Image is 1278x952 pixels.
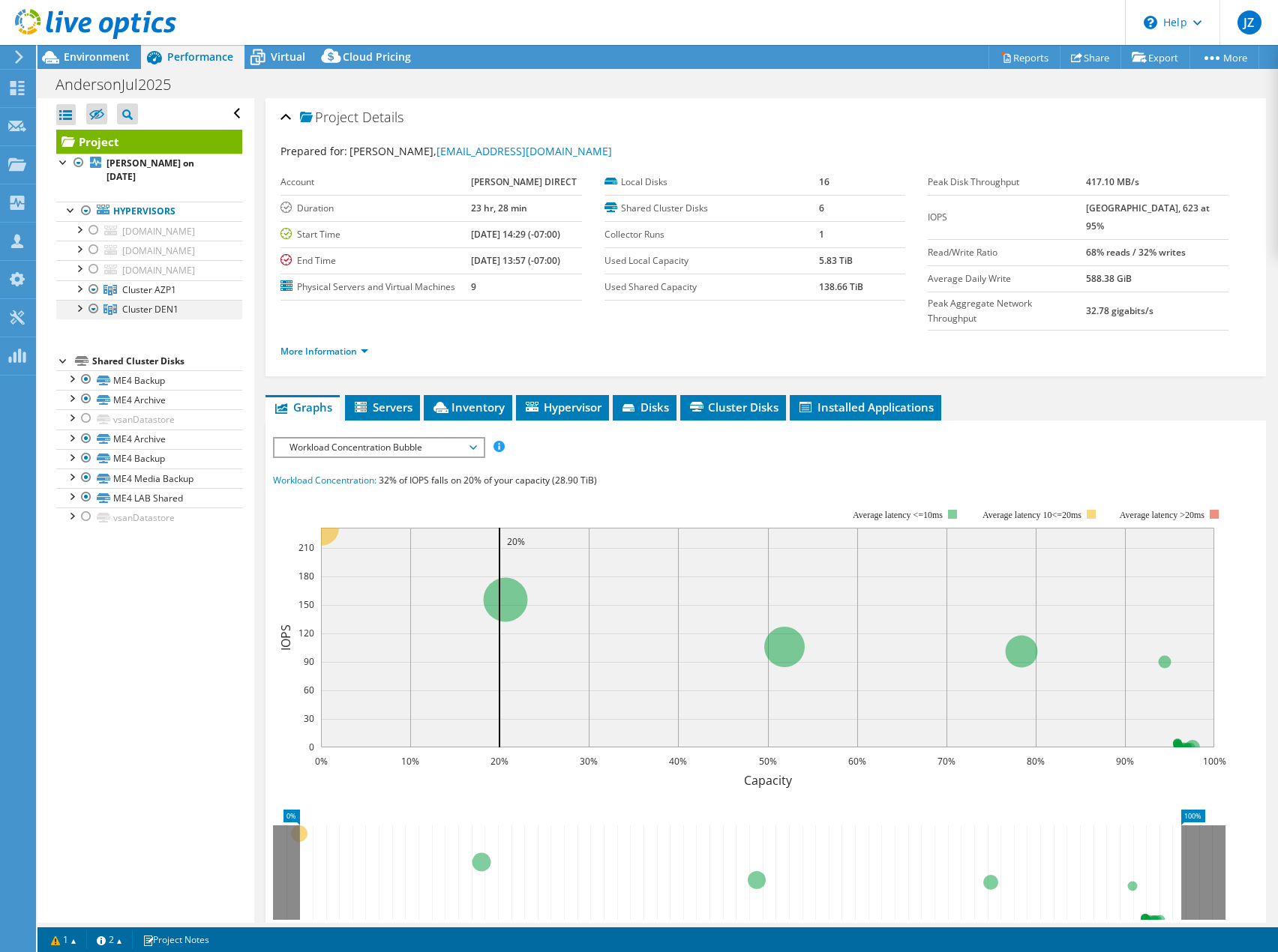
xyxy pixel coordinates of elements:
[471,280,476,293] b: 9
[122,264,195,277] span: [DOMAIN_NAME]
[620,400,669,415] span: Disks
[280,175,471,190] label: Account
[1086,175,1139,188] b: 417.10 MB/s
[56,154,242,187] a: [PERSON_NAME] on [DATE]
[280,345,368,358] a: More Information
[471,228,560,241] b: [DATE] 14:29 (-07:00)
[167,49,233,64] span: Performance
[64,49,130,64] span: Environment
[471,202,527,214] b: 23 hr, 28 min
[604,175,820,190] label: Local Disks
[122,244,195,257] span: [DOMAIN_NAME]
[122,283,176,296] span: Cluster AZP1
[928,245,1087,260] label: Read/Write Ratio
[819,228,824,241] b: 1
[280,201,471,216] label: Duration
[604,201,820,216] label: Shared Cluster Disks
[937,755,955,768] text: 70%
[273,400,332,415] span: Graphs
[122,303,178,316] span: Cluster DEN1
[853,510,943,520] tspan: Average latency <=10ms
[300,110,358,125] span: Project
[56,241,242,260] a: [DOMAIN_NAME]
[797,400,934,415] span: Installed Applications
[928,175,1087,190] label: Peak Disk Throughput
[1120,510,1204,520] text: Average latency >20ms
[1086,272,1132,285] b: 588.38 GiB
[1060,46,1121,69] a: Share
[298,627,314,639] text: 120
[744,772,793,789] text: Capacity
[1237,10,1261,34] span: JZ
[352,400,412,415] span: Servers
[56,370,242,390] a: ME4 Backup
[983,510,1082,520] tspan: Average latency 10<=20ms
[122,225,195,238] span: [DOMAIN_NAME]
[819,202,824,214] b: 6
[315,755,328,768] text: 0%
[349,144,612,158] span: [PERSON_NAME],
[401,755,419,768] text: 10%
[688,400,778,415] span: Cluster Disks
[106,157,194,183] b: [PERSON_NAME] on [DATE]
[604,227,820,242] label: Collector Runs
[1189,46,1259,69] a: More
[56,469,242,488] a: ME4 Media Backup
[928,210,1087,225] label: IOPS
[379,474,597,486] span: 32% of IOPS falls on 20% of your capacity (28.90 TiB)
[848,755,866,768] text: 60%
[132,930,220,949] a: Project Notes
[580,755,598,768] text: 30%
[436,144,612,158] a: [EMAIL_ADDRESS][DOMAIN_NAME]
[56,409,242,429] a: vsanDatastore
[1203,755,1226,768] text: 100%
[928,271,1087,286] label: Average Daily Write
[759,755,777,768] text: 50%
[431,400,505,415] span: Inventory
[343,49,411,64] span: Cloud Pricing
[1120,46,1190,69] a: Export
[1116,755,1134,768] text: 90%
[1086,304,1153,317] b: 32.78 gigabits/s
[49,76,194,93] h1: AndersonJul2025
[471,175,577,188] b: [PERSON_NAME] DIRECT
[56,430,242,449] a: ME4 Archive
[56,488,242,507] a: ME4 LAB Shared
[604,253,820,268] label: Used Local Capacity
[282,439,475,457] span: Workload Concentration Bubble
[40,930,87,949] a: 1
[298,570,314,582] text: 180
[56,390,242,409] a: ME4 Archive
[271,49,305,64] span: Virtual
[304,712,314,725] text: 30
[819,175,829,188] b: 16
[280,253,471,268] label: End Time
[507,535,525,548] text: 20%
[669,755,687,768] text: 40%
[56,280,242,300] a: Cluster AZP1
[988,46,1060,69] a: Reports
[56,300,242,319] a: Cluster DEN1
[819,254,853,267] b: 5.83 TiB
[56,260,242,280] a: [DOMAIN_NAME]
[1144,16,1157,29] svg: \n
[56,221,242,241] a: [DOMAIN_NAME]
[819,280,863,293] b: 138.66 TiB
[56,507,242,527] a: vsanDatastore
[471,254,560,267] b: [DATE] 13:57 (-07:00)
[277,624,294,651] text: IOPS
[490,755,508,768] text: 20%
[523,400,601,415] span: Hypervisor
[56,449,242,469] a: ME4 Backup
[309,741,314,753] text: 0
[604,280,820,295] label: Used Shared Capacity
[280,227,471,242] label: Start Time
[92,352,242,370] div: Shared Cluster Disks
[273,474,376,486] span: Workload Concentration:
[362,108,403,126] span: Details
[1027,755,1045,768] text: 80%
[298,541,314,554] text: 210
[1086,246,1186,259] b: 68% reads / 32% writes
[298,598,314,611] text: 150
[56,130,242,154] a: Project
